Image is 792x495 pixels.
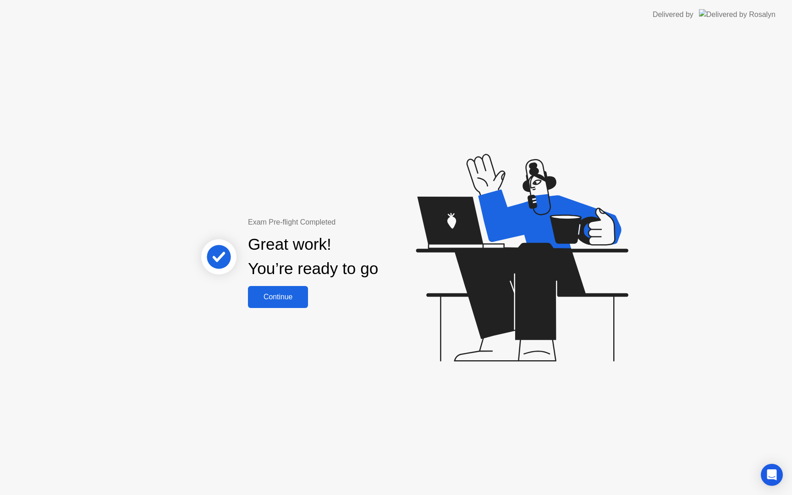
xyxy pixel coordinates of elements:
[653,9,693,20] div: Delivered by
[699,9,775,20] img: Delivered by Rosalyn
[248,232,378,281] div: Great work! You’re ready to go
[248,217,437,228] div: Exam Pre-flight Completed
[761,464,783,486] div: Open Intercom Messenger
[251,293,305,301] div: Continue
[248,286,308,308] button: Continue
